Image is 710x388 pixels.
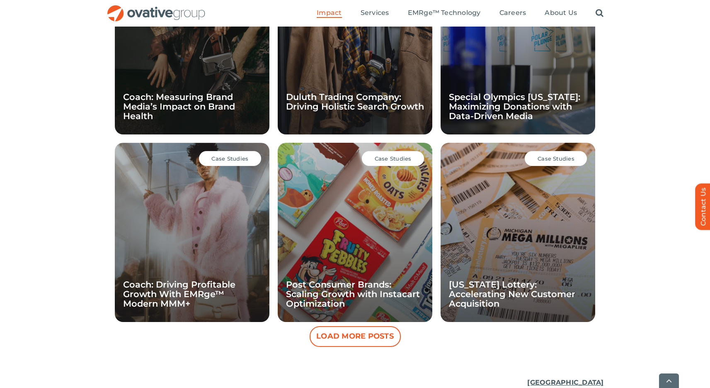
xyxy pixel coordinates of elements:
[123,279,235,309] a: Coach: Driving Profitable Growth With EMRge™ Modern MMM+
[286,92,424,112] a: Duluth Trading Company: Driving Holistic Search Growth
[286,279,420,309] a: Post Consumer Brands: Scaling Growth with Instacart Optimization
[317,9,342,18] a: Impact
[408,9,481,17] span: EMRge™ Technology
[449,279,575,309] a: [US_STATE] Lottery: Accelerating New Customer Acquisition
[408,9,481,18] a: EMRge™ Technology
[361,9,389,17] span: Services
[499,9,526,18] a: Careers
[527,378,603,386] u: [GEOGRAPHIC_DATA]
[545,9,577,17] span: About Us
[361,9,389,18] a: Services
[449,92,580,121] a: Special Olympics [US_STATE]: Maximizing Donations with Data-Driven Media
[107,4,206,12] a: OG_Full_horizontal_RGB
[545,9,577,18] a: About Us
[499,9,526,17] span: Careers
[596,9,603,18] a: Search
[317,9,342,17] span: Impact
[123,92,235,121] a: Coach: Measuring Brand Media’s Impact on Brand Health
[310,326,401,347] button: Load More Posts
